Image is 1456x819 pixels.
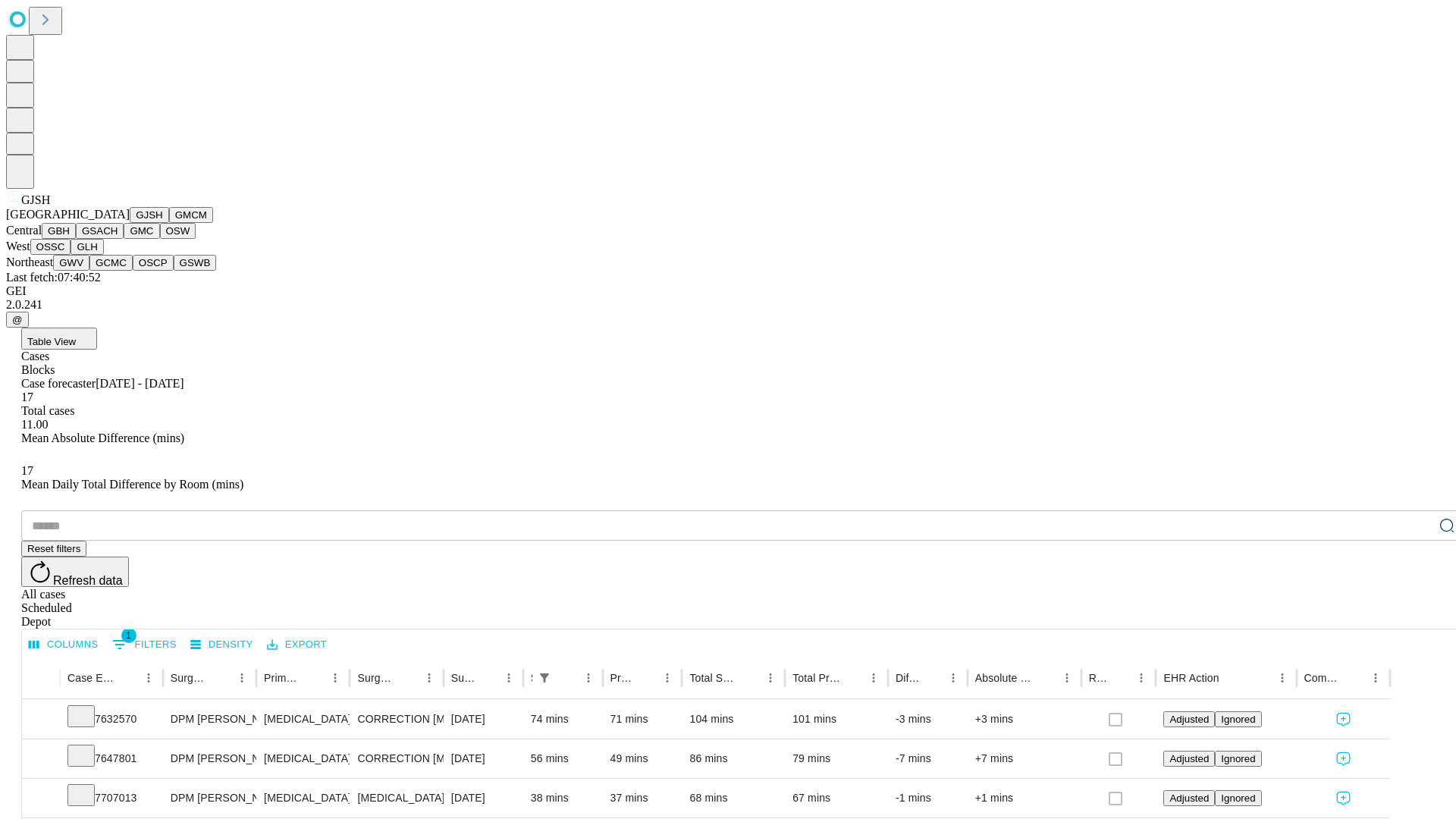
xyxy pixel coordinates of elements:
[1109,667,1131,689] button: Sort
[1163,711,1215,727] button: Adjusted
[610,672,635,684] div: Predicted In Room Duration
[121,628,136,643] span: 1
[6,208,130,221] span: [GEOGRAPHIC_DATA]
[6,224,42,237] span: Central
[1169,714,1209,725] span: Adjusted
[71,239,103,255] button: GLH
[96,377,184,390] span: [DATE] - [DATE]
[89,255,133,271] button: GCMC
[76,223,124,239] button: GSACH
[1035,667,1056,689] button: Sort
[1221,714,1255,725] span: Ignored
[325,667,346,689] button: Menu
[689,779,777,817] div: 68 mins
[67,739,155,778] div: 7647801
[1131,667,1152,689] button: Menu
[689,739,777,778] div: 86 mins
[263,633,331,657] button: Export
[21,391,33,403] span: 17
[451,672,475,684] div: Surgery Date
[169,207,213,223] button: GMCM
[842,667,863,689] button: Sort
[6,240,30,253] span: West
[108,632,180,657] button: Show filters
[419,667,440,689] button: Menu
[1215,751,1261,767] button: Ignored
[1215,790,1261,806] button: Ignored
[160,223,196,239] button: OSW
[557,667,578,689] button: Sort
[896,779,960,817] div: -1 mins
[792,672,840,684] div: Total Predicted Duration
[896,739,960,778] div: -7 mins
[689,700,777,739] div: 104 mins
[657,667,678,689] button: Menu
[1272,667,1293,689] button: Menu
[1089,672,1109,684] div: Resolved in EHR
[171,672,209,684] div: Surgeon Name
[133,255,174,271] button: OSCP
[174,255,217,271] button: GSWB
[264,779,342,817] div: [MEDICAL_DATA]
[6,298,1450,312] div: 2.0.241
[451,739,516,778] div: [DATE]
[610,700,675,739] div: 71 mins
[531,779,595,817] div: 38 mins
[1365,667,1386,689] button: Menu
[451,779,516,817] div: [DATE]
[689,672,737,684] div: Total Scheduled Duration
[231,667,253,689] button: Menu
[264,700,342,739] div: [MEDICAL_DATA]
[264,672,302,684] div: Primary Service
[187,633,257,657] button: Density
[357,700,435,739] div: CORRECTION [MEDICAL_DATA], [MEDICAL_DATA] [MEDICAL_DATA]
[6,256,53,268] span: Northeast
[1221,753,1255,764] span: Ignored
[739,667,760,689] button: Sort
[1221,792,1255,804] span: Ignored
[531,739,595,778] div: 56 mins
[1056,667,1078,689] button: Menu
[534,667,555,689] button: Show filters
[635,667,657,689] button: Sort
[25,633,102,657] button: Select columns
[760,667,781,689] button: Menu
[21,464,33,477] span: 17
[210,667,231,689] button: Sort
[1169,753,1209,764] span: Adjusted
[1163,790,1215,806] button: Adjusted
[27,543,80,554] span: Reset filters
[21,557,129,587] button: Refresh data
[12,314,23,325] span: @
[67,672,115,684] div: Case Epic Id
[792,700,880,739] div: 101 mins
[130,207,169,223] button: GJSH
[1304,672,1342,684] div: Comments
[1344,667,1365,689] button: Sort
[117,667,138,689] button: Sort
[975,672,1034,684] div: Absolute Difference
[21,377,96,390] span: Case forecaster
[30,786,52,812] button: Expand
[578,667,599,689] button: Menu
[863,667,884,689] button: Menu
[921,667,943,689] button: Sort
[30,746,52,773] button: Expand
[975,700,1074,739] div: +3 mins
[477,667,498,689] button: Sort
[397,667,419,689] button: Sort
[357,672,395,684] div: Surgery Name
[21,431,184,444] span: Mean Absolute Difference (mins)
[138,667,159,689] button: Menu
[303,667,325,689] button: Sort
[1163,751,1215,767] button: Adjusted
[534,667,555,689] div: 1 active filter
[171,779,249,817] div: DPM [PERSON_NAME] [PERSON_NAME]
[21,478,243,491] span: Mean Daily Total Difference by Room (mins)
[1221,667,1242,689] button: Sort
[531,700,595,739] div: 74 mins
[975,739,1074,778] div: +7 mins
[896,700,960,739] div: -3 mins
[792,739,880,778] div: 79 mins
[610,739,675,778] div: 49 mins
